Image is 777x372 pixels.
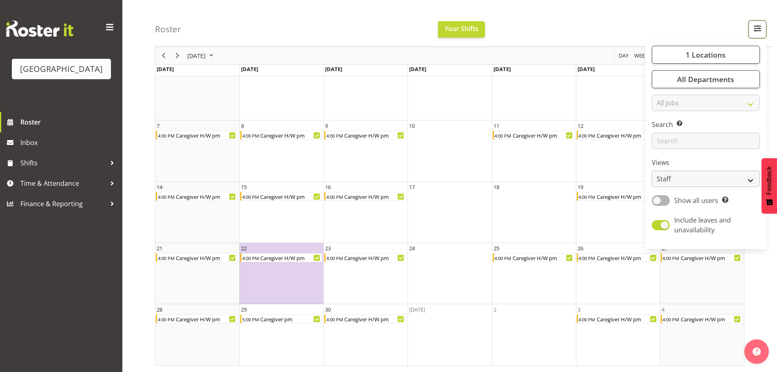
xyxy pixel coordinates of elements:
input: Search [652,133,760,149]
td: Sunday, September 21, 2025 [155,243,239,304]
div: Caregiver H/W pm [596,254,658,262]
label: Search [652,120,760,129]
div: Caregiver H/W pm [259,131,322,139]
span: Roster [20,116,118,128]
div: 4:00 PM [325,192,343,200]
div: [GEOGRAPHIC_DATA] [20,63,103,75]
span: Week [633,51,649,61]
div: Caregiver H/W pm Begin From Friday, October 3, 2025 at 4:00:00 PM GMT+13:00 Ends At Friday, Octob... [577,314,659,323]
div: Caregiver H/W pm Begin From Tuesday, September 9, 2025 at 4:00:00 PM GMT+12:00 Ends At Tuesday, S... [324,131,406,140]
div: Caregiver H/W pm Begin From Thursday, September 25, 2025 at 4:00:00 PM GMT+12:00 Ends At Thursday... [493,253,575,262]
div: Caregiver H/W pm Begin From Sunday, September 7, 2025 at 4:00:00 PM GMT+12:00 Ends At Sunday, Sep... [156,131,238,140]
div: 22 [241,244,247,252]
div: 4 [662,305,664,314]
div: 18 [494,183,499,191]
td: Friday, September 19, 2025 [576,182,660,243]
div: Caregiver H/W pm [596,192,658,200]
div: 4:00 PM [157,315,175,323]
div: 4:00 PM [241,254,259,262]
div: Next [170,47,184,64]
div: Caregiver H/W pm Begin From Friday, September 12, 2025 at 4:00:00 PM GMT+12:00 Ends At Friday, Se... [577,131,659,140]
div: 17 [409,183,415,191]
div: Caregiver H/W pm [343,192,406,200]
td: Wednesday, October 1, 2025 [407,304,491,365]
td: Wednesday, September 17, 2025 [407,182,491,243]
span: All Departments [677,74,734,84]
div: Caregiver H/W pm [343,315,406,323]
div: Caregiver H/W pm Begin From Tuesday, September 23, 2025 at 4:00:00 PM GMT+12:00 Ends At Tuesday, ... [324,253,406,262]
td: Monday, September 22, 2025 [239,243,323,304]
div: 23 [325,244,331,252]
div: 5:00 PM [241,315,259,323]
div: 4:00 PM [157,131,175,139]
div: Caregiver H/W pm [343,131,406,139]
span: [DATE] [494,65,511,73]
td: Wednesday, September 10, 2025 [407,120,491,182]
td: Monday, September 15, 2025 [239,182,323,243]
div: 19 [578,183,583,191]
td: Tuesday, September 23, 2025 [323,243,407,304]
button: Feedback - Show survey [762,158,777,214]
div: Caregiver H/W pm Begin From Sunday, September 21, 2025 at 4:00:00 PM GMT+12:00 Ends At Sunday, Se... [156,253,238,262]
div: 12 [578,122,583,130]
div: 16 [325,183,331,191]
div: 4:00 PM [662,254,680,262]
button: September 2025 [186,51,217,61]
div: 4:00 PM [325,315,343,323]
td: Sunday, September 14, 2025 [155,182,239,243]
div: Caregiver H/W pm Begin From Sunday, September 28, 2025 at 4:00:00 PM GMT+13:00 Ends At Sunday, Se... [156,314,238,323]
div: Caregiver H/W pm Begin From Monday, September 15, 2025 at 4:00:00 PM GMT+12:00 Ends At Monday, Se... [240,192,322,201]
table: of September 2025 [155,59,744,365]
td: Thursday, September 11, 2025 [492,120,576,182]
span: [DATE] [157,65,174,73]
div: 4:00 PM [241,131,259,139]
div: 26 [578,244,583,252]
img: help-xxl-2.png [753,347,761,356]
div: Caregiver H/W pm [680,315,742,323]
div: 4:00 PM [494,254,512,262]
span: [DATE] [578,65,595,73]
button: Your Shifts [438,21,485,38]
div: 4:00 PM [578,254,596,262]
div: 28 [157,305,162,314]
td: Tuesday, September 16, 2025 [323,182,407,243]
span: Your Shifts [445,24,478,33]
div: 24 [409,244,415,252]
td: Tuesday, September 9, 2025 [323,120,407,182]
td: Thursday, September 25, 2025 [492,243,576,304]
label: Views [652,158,760,167]
div: Caregiver H/W pm [512,131,574,139]
td: Monday, September 1, 2025 [239,59,323,120]
button: Next [172,51,183,61]
div: 8 [241,122,244,130]
div: 10 [409,122,415,130]
td: Wednesday, September 3, 2025 [407,59,491,120]
div: 4:00 PM [578,192,596,200]
span: 1 Locations [686,50,726,60]
div: Caregiver H/W pm Begin From Friday, September 19, 2025 at 4:00:00 PM GMT+12:00 Ends At Friday, Se... [577,192,659,201]
td: Thursday, September 4, 2025 [492,59,576,120]
td: Saturday, October 4, 2025 [660,304,744,365]
span: [DATE] [325,65,342,73]
td: Sunday, September 28, 2025 [155,304,239,365]
td: Sunday, September 7, 2025 [155,120,239,182]
div: 4:00 PM [494,131,512,139]
td: Thursday, September 18, 2025 [492,182,576,243]
div: of September 2025 [155,28,744,366]
td: Thursday, October 2, 2025 [492,304,576,365]
span: Inbox [20,136,118,149]
div: 4:00 PM [662,315,680,323]
td: Sunday, August 31, 2025 [155,59,239,120]
button: Timeline Week [633,51,650,61]
button: Previous [158,51,169,61]
button: Filter Shifts [748,20,766,38]
div: 9 [325,122,328,130]
div: Caregiver H/W pm Begin From Saturday, October 4, 2025 at 4:00:00 PM GMT+13:00 Ends At Saturday, O... [661,314,743,323]
td: Friday, September 5, 2025 [576,59,660,120]
div: Caregiver pm [259,315,322,323]
div: 4:00 PM [578,131,596,139]
div: Caregiver H/W pm [680,254,742,262]
div: 11 [494,122,499,130]
div: Caregiver H/W pm Begin From Tuesday, September 30, 2025 at 4:00:00 PM GMT+13:00 Ends At Tuesday, ... [324,314,406,323]
span: Time & Attendance [20,177,106,189]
